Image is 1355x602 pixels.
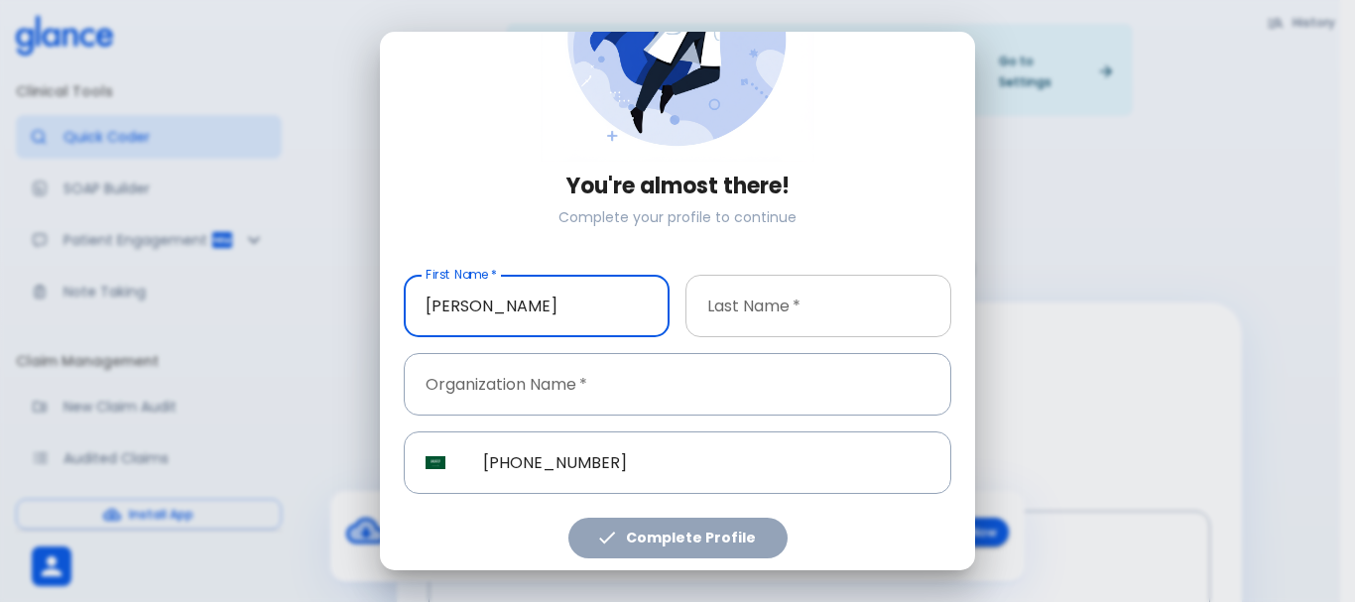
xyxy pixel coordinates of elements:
[404,174,951,199] h3: You're almost there!
[461,431,951,494] input: Phone Number
[685,275,951,337] input: Enter your last name
[404,207,951,227] p: Complete your profile to continue
[404,275,670,337] input: Enter your first name
[418,445,453,481] button: Select country
[426,456,445,470] img: unknown
[404,353,951,416] input: Enter your organization name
